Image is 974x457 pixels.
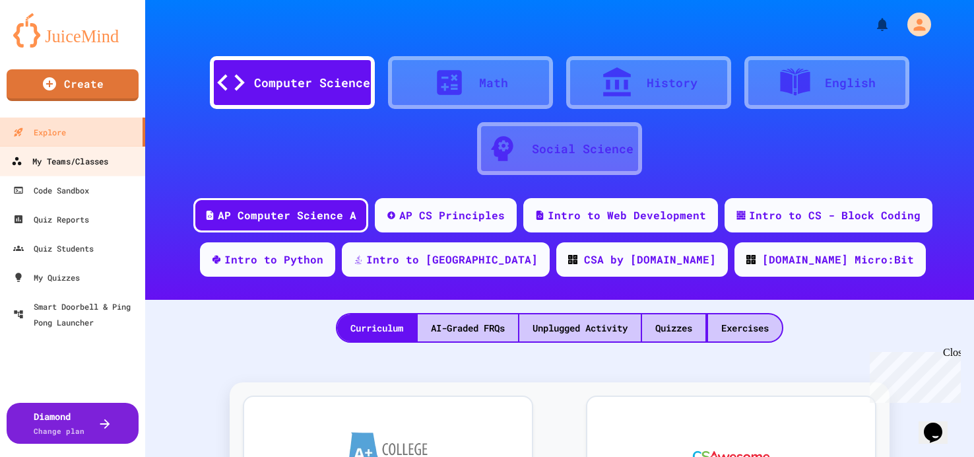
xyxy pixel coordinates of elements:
div: Math [479,74,508,92]
div: My Teams/Classes [11,153,108,170]
div: History [647,74,698,92]
div: Curriculum [337,314,416,341]
div: AP CS Principles [399,207,505,223]
div: Computer Science [254,74,370,92]
div: [DOMAIN_NAME] Micro:Bit [762,252,914,267]
div: English [825,74,876,92]
div: Code Sandbox [13,182,89,198]
img: CODE_logo_RGB.png [746,255,756,264]
div: Intro to CS - Block Coding [749,207,921,223]
div: Explore [13,124,66,140]
div: AP Computer Science A [218,207,356,223]
div: Intro to [GEOGRAPHIC_DATA] [366,252,538,267]
div: My Quizzes [13,269,80,285]
div: Intro to Web Development [548,207,706,223]
div: AI-Graded FRQs [418,314,518,341]
div: Quiz Students [13,240,94,256]
div: Quizzes [642,314,705,341]
button: DiamondChange plan [7,403,139,444]
div: CSA by [DOMAIN_NAME] [584,252,716,267]
div: Unplugged Activity [519,314,641,341]
div: My Account [893,9,934,40]
img: CODE_logo_RGB.png [568,255,577,264]
iframe: chat widget [864,347,961,403]
div: Exercises [708,314,782,341]
img: logo-orange.svg [13,13,132,48]
div: Chat with us now!Close [5,5,91,84]
div: Intro to Python [224,252,323,267]
a: Create [7,69,139,101]
div: Social Science [532,140,633,158]
span: Change plan [34,426,84,436]
div: Smart Doorbell & Ping Pong Launcher [13,299,140,330]
div: Diamond [34,409,84,437]
div: My Notifications [850,13,893,36]
div: Quiz Reports [13,211,89,227]
iframe: chat widget [919,404,961,444]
